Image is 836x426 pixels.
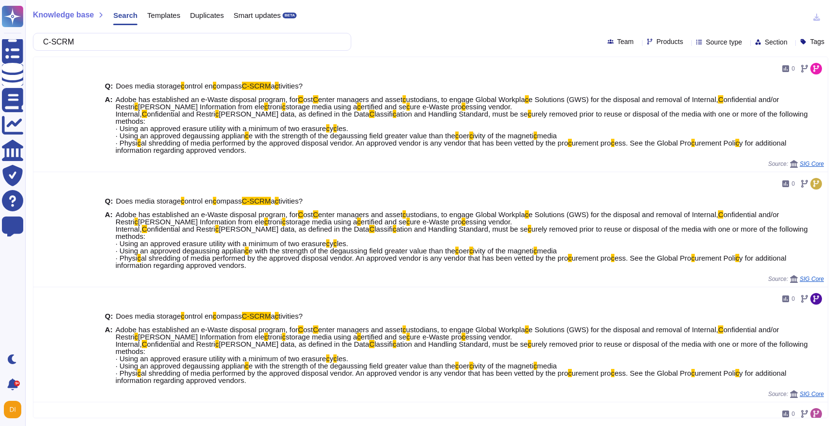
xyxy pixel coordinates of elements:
span: [PERSON_NAME] Information from ele [138,103,264,111]
span: Source: [768,275,824,283]
span: ess. See the Global Pro [614,254,691,262]
span: al shredding of media performed by the approved disposal vendor. An approved vendor is any vendor... [141,254,568,262]
span: Smart updates [234,12,281,19]
span: a [271,82,275,90]
mark: C-SCRM [242,312,271,320]
mark: c [568,369,572,377]
span: Search [113,12,137,19]
span: ustodians, to engage Global Workpla [406,325,525,334]
span: Templates [147,12,180,19]
mark: c [534,362,537,370]
mark: C [298,210,303,219]
span: Products [657,38,683,45]
b: Q: [105,82,113,89]
span: ost [303,210,313,219]
mark: c [462,103,465,111]
span: urement pro [572,254,611,262]
mark: C [142,225,147,233]
mark: c [275,82,279,90]
span: ertified and se [361,333,406,341]
span: y [329,239,333,248]
mark: c [528,340,532,348]
mark: c [264,218,268,226]
span: tivities? [279,82,303,90]
span: ustodians, to engage Global Workpla [406,95,525,103]
span: onfidential and/or Restri [116,325,779,341]
span: ertified and se [361,103,406,111]
mark: c [469,362,473,370]
span: ivity of the magneti [473,132,534,140]
div: 9+ [14,381,20,386]
span: urement pro [572,369,611,377]
span: oer [459,247,469,255]
span: y for additional information regarding approved vendors. [116,254,787,269]
mark: c [528,110,532,118]
span: ontrol en [184,197,212,205]
span: a [271,312,275,320]
span: [PERSON_NAME] data, as defined in the Data [219,225,369,233]
span: Adobe has established an e-Waste disposal program, for [116,210,298,219]
button: user [2,399,28,420]
span: ess. See the Global Pro [614,139,691,147]
mark: c [282,103,286,111]
mark: c [215,225,219,233]
mark: c [326,124,330,132]
mark: C [313,325,318,334]
span: tivities? [279,197,303,205]
span: onfidential and Restri [147,225,215,233]
mark: c [735,139,739,147]
span: Duplicates [190,12,224,19]
span: ess. See the Global Pro [614,369,691,377]
mark: c [282,333,286,341]
span: Tags [810,38,824,45]
span: oer [459,132,469,140]
span: tivities? [279,312,303,320]
span: les. · Using an approved degaussing applian [116,239,348,255]
span: [PERSON_NAME] Information from ele [138,218,264,226]
img: user [4,401,21,418]
span: essing vendor. Internal, [116,333,512,348]
span: essing vendor. Internal, [116,218,512,233]
span: urely removed prior to reuse or disposal of the media with one or more of the following methods: ... [116,340,808,363]
span: [PERSON_NAME] data, as defined in the Data [219,340,369,348]
mark: c [137,254,141,262]
mark: c [469,247,473,255]
mark: c [245,132,249,140]
mark: c [393,110,397,118]
mark: c [691,254,695,262]
mark: c [406,333,410,341]
mark: c [393,225,397,233]
mark: C [298,325,303,334]
mark: C [718,210,723,219]
mark: c [181,197,185,205]
span: troni [268,333,282,341]
mark: c [455,362,459,370]
mark: c [264,333,268,341]
span: e with the strength of the degaussing field greater value than the [249,132,455,140]
mark: c [357,333,361,341]
span: troni [268,103,282,111]
span: onfidential and Restri [147,340,215,348]
mark: c [134,333,138,341]
input: Search a question or template... [38,33,341,50]
span: onfidential and Restri [147,110,215,118]
mark: C [142,110,147,118]
span: y for additional information regarding approved vendors. [116,369,787,384]
mark: C [369,225,374,233]
span: ompass [216,82,242,90]
mark: C [718,95,723,103]
span: 0 [791,296,795,302]
mark: c [282,218,286,226]
span: y [329,124,333,132]
span: SIG Core [800,276,824,282]
span: onfidential and/or Restri [116,95,779,111]
span: ompass [216,312,242,320]
mark: c [462,333,465,341]
span: ure e-Waste pro [410,333,462,341]
mark: c [525,325,529,334]
mark: c [213,197,217,205]
span: storage media using a [285,218,357,226]
span: a [271,197,275,205]
mark: c [611,254,615,262]
mark: c [568,254,572,262]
